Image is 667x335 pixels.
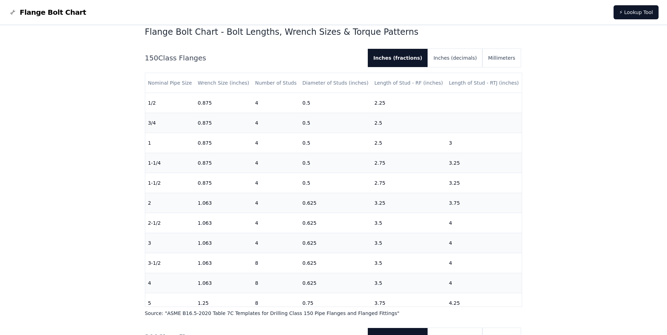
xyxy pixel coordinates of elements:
[300,233,372,253] td: 0.625
[372,153,446,173] td: 2.75
[252,273,300,293] td: 8
[300,293,372,313] td: 0.75
[446,73,522,93] th: Length of Stud - RTJ (inches)
[446,173,522,193] td: 3.25
[614,5,659,19] a: ⚡ Lookup Tool
[145,93,195,113] td: 1/2
[428,49,482,67] button: Inches (decimals)
[195,213,252,233] td: 1.063
[195,93,252,113] td: 0.875
[195,113,252,133] td: 0.875
[145,133,195,153] td: 1
[446,293,522,313] td: 4.25
[372,173,446,193] td: 2.75
[252,93,300,113] td: 4
[300,273,372,293] td: 0.625
[195,233,252,253] td: 1.063
[372,133,446,153] td: 2.5
[372,193,446,213] td: 3.25
[195,173,252,193] td: 0.875
[372,273,446,293] td: 3.5
[20,7,86,17] span: Flange Bolt Chart
[482,49,521,67] button: Millimeters
[252,113,300,133] td: 4
[195,253,252,273] td: 1.063
[446,233,522,253] td: 4
[145,310,522,317] p: Source: " ASME B16.5-2020 Table 7C Templates for Drilling Class 150 Pipe Flanges and Flanged Fitt...
[145,273,195,293] td: 4
[300,73,372,93] th: Diameter of Studs (inches)
[300,213,372,233] td: 0.625
[300,253,372,273] td: 0.625
[195,133,252,153] td: 0.875
[8,7,86,17] a: Flange Bolt Chart LogoFlange Bolt Chart
[145,253,195,273] td: 3-1/2
[145,73,195,93] th: Nominal Pipe Size
[446,273,522,293] td: 4
[372,253,446,273] td: 3.5
[446,153,522,173] td: 3.25
[446,253,522,273] td: 4
[145,193,195,213] td: 2
[252,253,300,273] td: 8
[252,133,300,153] td: 4
[145,53,362,63] h2: 150 Class Flanges
[252,293,300,313] td: 8
[252,153,300,173] td: 4
[145,213,195,233] td: 2-1/2
[145,233,195,253] td: 3
[372,73,446,93] th: Length of Stud - RF (inches)
[252,173,300,193] td: 4
[252,193,300,213] td: 4
[372,113,446,133] td: 2.5
[145,153,195,173] td: 1-1/4
[145,293,195,313] td: 5
[372,213,446,233] td: 3.5
[300,173,372,193] td: 0.5
[372,233,446,253] td: 3.5
[300,193,372,213] td: 0.625
[145,173,195,193] td: 1-1/2
[195,293,252,313] td: 1.25
[195,73,252,93] th: Wrench Size (inches)
[145,113,195,133] td: 3/4
[195,153,252,173] td: 0.875
[368,49,428,67] button: Inches (fractions)
[300,93,372,113] td: 0.5
[372,293,446,313] td: 3.75
[300,153,372,173] td: 0.5
[195,193,252,213] td: 1.063
[252,73,300,93] th: Number of Studs
[145,26,522,38] h1: Flange Bolt Chart - Bolt Lengths, Wrench Sizes & Torque Patterns
[446,213,522,233] td: 4
[446,193,522,213] td: 3.75
[195,273,252,293] td: 1.063
[372,93,446,113] td: 2.25
[446,133,522,153] td: 3
[300,113,372,133] td: 0.5
[252,233,300,253] td: 4
[300,133,372,153] td: 0.5
[8,8,17,17] img: Flange Bolt Chart Logo
[252,213,300,233] td: 4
